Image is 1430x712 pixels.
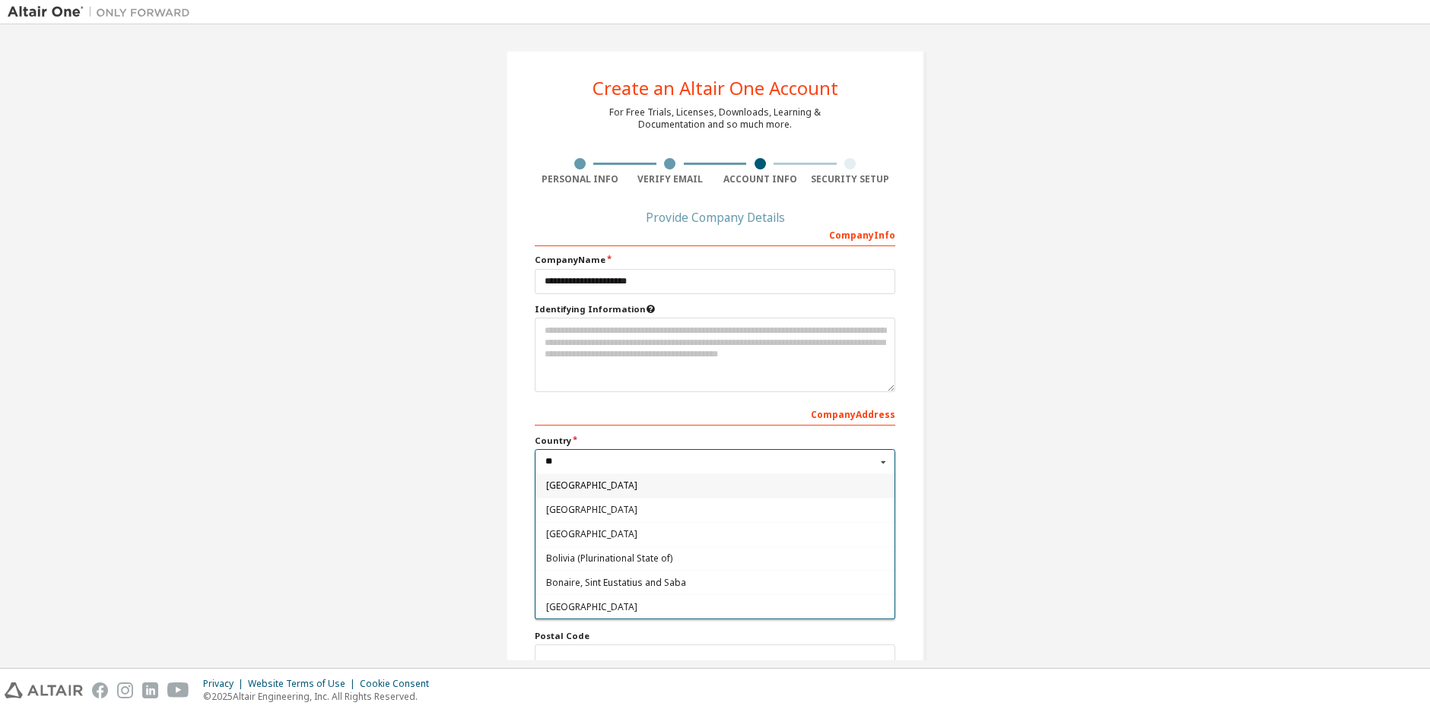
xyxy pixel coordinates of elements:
div: Website Terms of Use [248,678,360,690]
img: instagram.svg [117,682,133,698]
div: Company Info [535,222,895,246]
span: [GEOGRAPHIC_DATA] [546,505,885,514]
div: For Free Trials, Licenses, Downloads, Learning & Documentation and so much more. [609,106,821,131]
div: Cookie Consent [360,678,438,690]
span: [GEOGRAPHIC_DATA] [546,530,885,539]
div: Provide Company Details [535,213,895,222]
span: [GEOGRAPHIC_DATA] [546,603,885,612]
label: Company Name [535,254,895,266]
img: altair_logo.svg [5,682,83,698]
label: Country [535,435,895,447]
img: youtube.svg [167,682,189,698]
img: Altair One [8,5,198,20]
span: Bolivia (Plurinational State of) [546,554,885,563]
span: [GEOGRAPHIC_DATA] [546,482,885,491]
div: Personal Info [535,173,625,185]
img: facebook.svg [92,682,108,698]
div: Verify Email [625,173,716,185]
img: linkedin.svg [142,682,158,698]
div: Company Address [535,401,895,426]
label: Postal Code [535,630,895,642]
span: Bonaire, Sint Eustatius and Saba [546,578,885,587]
label: Please provide any information that will help our support team identify your company. Email and n... [535,303,895,315]
p: © 2025 Altair Engineering, Inc. All Rights Reserved. [203,690,438,703]
div: Privacy [203,678,248,690]
div: Security Setup [806,173,896,185]
div: Create an Altair One Account [593,79,838,97]
div: Account Info [715,173,806,185]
